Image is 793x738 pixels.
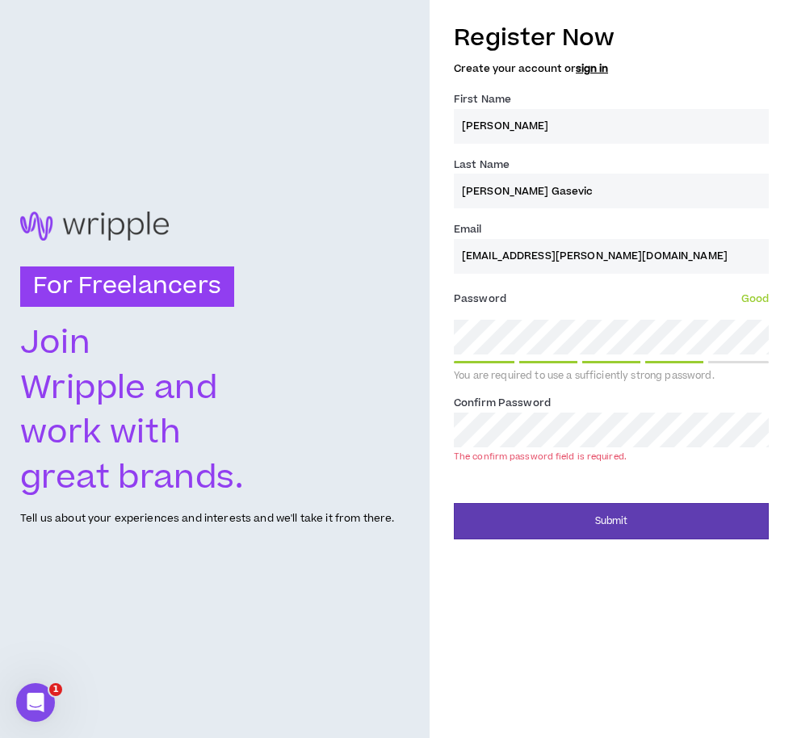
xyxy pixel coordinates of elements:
h5: Create your account or [454,63,769,74]
text: Join [20,320,91,366]
p: Tell us about your experiences and interests and we'll take it from there. [20,511,394,526]
span: Good [741,291,769,306]
label: First Name [454,86,511,112]
input: First name [454,109,769,144]
label: Last Name [454,152,510,178]
text: Wripple and [20,365,217,411]
input: Enter Email [454,239,769,274]
span: 1 [49,683,62,696]
text: great brands. [20,455,243,501]
label: Confirm Password [454,390,551,416]
span: Password [454,291,506,306]
input: Last name [454,174,769,208]
text: work with [20,409,183,455]
button: Submit [454,503,769,539]
h3: Register Now [454,21,769,55]
a: sign in [576,61,608,76]
div: The confirm password field is required. [454,451,627,463]
label: Email [454,216,482,242]
iframe: Intercom live chat [16,683,55,722]
h3: For Freelancers [20,266,234,307]
div: You are required to use a sufficiently strong password. [454,370,769,383]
